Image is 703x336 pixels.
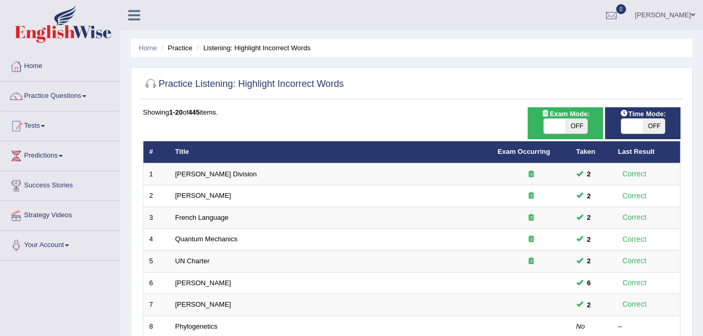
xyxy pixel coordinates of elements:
[139,44,157,52] a: Home
[618,168,651,180] div: Correct
[1,171,120,197] a: Success Stories
[143,163,170,185] td: 1
[537,108,594,119] span: Exam Mode:
[194,43,310,53] li: Listening: Highlight Incorrect Words
[616,4,627,14] span: 0
[618,190,651,202] div: Correct
[1,52,120,78] a: Home
[498,170,565,180] div: Exam occurring question
[175,192,231,199] a: [PERSON_NAME]
[170,141,492,163] th: Title
[143,107,680,117] div: Showing of items.
[583,299,595,310] span: You can still take this question
[143,185,170,207] td: 2
[175,279,231,287] a: [PERSON_NAME]
[583,212,595,223] span: You can still take this question
[143,229,170,251] td: 4
[498,234,565,244] div: Exam occurring question
[612,141,680,163] th: Last Result
[498,148,550,155] a: Exam Occurring
[643,119,665,133] span: OFF
[583,191,595,201] span: You can still take this question
[143,272,170,294] td: 6
[1,111,120,138] a: Tests
[143,294,170,316] td: 7
[565,119,587,133] span: OFF
[188,108,200,116] b: 445
[175,300,231,308] a: [PERSON_NAME]
[143,207,170,229] td: 3
[583,277,595,288] span: You can still take this question
[583,255,595,266] span: You can still take this question
[618,233,651,245] div: Correct
[143,141,170,163] th: #
[618,322,675,332] div: –
[143,76,344,92] h2: Practice Listening: Highlight Incorrect Words
[175,170,257,178] a: [PERSON_NAME] Division
[618,298,651,310] div: Correct
[175,322,218,330] a: Phylogenetics
[169,108,183,116] b: 1-20
[1,201,120,227] a: Strategy Videos
[583,234,595,245] span: You can still take this question
[1,231,120,257] a: Your Account
[571,141,612,163] th: Taken
[143,251,170,273] td: 5
[498,256,565,266] div: Exam occurring question
[618,255,651,267] div: Correct
[618,211,651,223] div: Correct
[498,191,565,201] div: Exam occurring question
[576,322,585,330] em: No
[1,82,120,108] a: Practice Questions
[175,257,210,265] a: UN Charter
[175,235,238,243] a: Quantum Mechanics
[175,214,229,221] a: French Language
[159,43,192,53] li: Practice
[618,277,651,289] div: Correct
[583,169,595,180] span: You can still take this question
[498,213,565,223] div: Exam occurring question
[528,107,603,139] div: Show exams occurring in exams
[616,108,670,119] span: Time Mode:
[1,141,120,167] a: Predictions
